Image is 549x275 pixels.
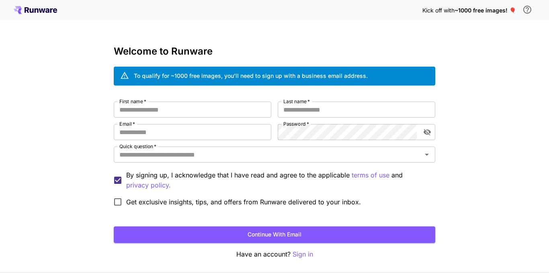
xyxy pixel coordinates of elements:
span: Kick off with [422,7,455,14]
button: By signing up, I acknowledge that I have read and agree to the applicable terms of use and [126,180,171,190]
p: privacy policy. [126,180,171,190]
button: Open [421,149,432,160]
button: Sign in [293,249,313,259]
button: In order to qualify for free credit, you need to sign up with a business email address and click ... [519,2,535,18]
span: Get exclusive insights, tips, and offers from Runware delivered to your inbox. [126,197,361,207]
h3: Welcome to Runware [114,46,435,57]
button: Continue with email [114,226,435,243]
label: Password [283,120,309,127]
button: By signing up, I acknowledge that I have read and agree to the applicable and privacy policy. [352,170,389,180]
label: Quick question [119,143,156,150]
label: Last name [283,98,310,105]
label: First name [119,98,146,105]
button: toggle password visibility [420,125,434,139]
p: Have an account? [114,249,435,259]
label: Email [119,120,135,127]
div: To qualify for ~1000 free images, you’ll need to sign up with a business email address. [134,71,368,80]
span: ~1000 free images! 🎈 [455,7,516,14]
p: terms of use [352,170,389,180]
p: By signing up, I acknowledge that I have read and agree to the applicable and [126,170,429,190]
